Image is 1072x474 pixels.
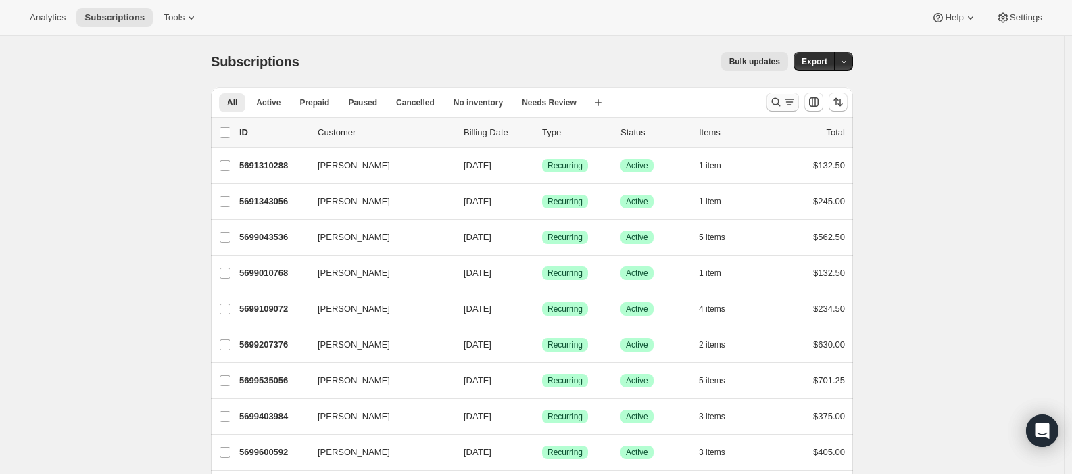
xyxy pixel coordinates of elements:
span: Recurring [547,339,583,350]
div: 5691343056[PERSON_NAME][DATE]SuccessRecurringSuccessActive1 item$245.00 [239,192,845,211]
button: [PERSON_NAME] [310,227,445,248]
span: Help [945,12,963,23]
span: [PERSON_NAME] [318,231,390,244]
button: [PERSON_NAME] [310,442,445,463]
span: [PERSON_NAME] [318,302,390,316]
div: 5691310288[PERSON_NAME][DATE]SuccessRecurringSuccessActive1 item$132.50 [239,156,845,175]
span: [DATE] [464,375,491,385]
span: [DATE] [464,304,491,314]
span: 4 items [699,304,725,314]
button: Create new view [587,93,609,112]
span: Recurring [547,196,583,207]
button: 5 items [699,371,740,390]
button: Search and filter results [766,93,799,112]
span: Active [626,304,648,314]
button: 3 items [699,407,740,426]
span: $234.50 [813,304,845,314]
p: 5691343056 [239,195,307,208]
div: Items [699,126,766,139]
span: Active [626,411,648,422]
button: 4 items [699,300,740,318]
span: Active [626,160,648,171]
div: IDCustomerBilling DateTypeStatusItemsTotal [239,126,845,139]
p: Customer [318,126,453,139]
span: All [227,97,237,108]
span: [DATE] [464,411,491,421]
button: Customize table column order and visibility [804,93,823,112]
span: Active [626,196,648,207]
span: 1 item [699,268,721,279]
p: 5699403984 [239,410,307,423]
p: Billing Date [464,126,531,139]
button: Bulk updates [721,52,788,71]
p: 5699600592 [239,446,307,459]
span: Recurring [547,447,583,458]
button: 1 item [699,264,736,283]
p: 5699109072 [239,302,307,316]
span: Recurring [547,160,583,171]
span: Recurring [547,232,583,243]
span: Active [626,268,648,279]
span: Prepaid [299,97,329,108]
span: Subscriptions [211,54,299,69]
button: 1 item [699,192,736,211]
span: $701.25 [813,375,845,385]
span: [DATE] [464,160,491,170]
button: Tools [155,8,206,27]
button: 1 item [699,156,736,175]
div: 5699043536[PERSON_NAME][DATE]SuccessRecurringSuccessActive5 items$562.50 [239,228,845,247]
span: $132.50 [813,268,845,278]
span: [DATE] [464,447,491,457]
button: Sort the results [829,93,848,112]
p: Total [827,126,845,139]
span: Settings [1010,12,1042,23]
span: [DATE] [464,232,491,242]
span: [DATE] [464,339,491,350]
p: Status [620,126,688,139]
span: 1 item [699,196,721,207]
span: Active [626,375,648,386]
span: $375.00 [813,411,845,421]
span: [PERSON_NAME] [318,195,390,208]
div: 5699109072[PERSON_NAME][DATE]SuccessRecurringSuccessActive4 items$234.50 [239,300,845,318]
span: $630.00 [813,339,845,350]
span: $245.00 [813,196,845,206]
p: 5699207376 [239,338,307,352]
span: $132.50 [813,160,845,170]
span: Recurring [547,375,583,386]
span: $405.00 [813,447,845,457]
span: [PERSON_NAME] [318,338,390,352]
span: Export [802,56,827,67]
button: [PERSON_NAME] [310,370,445,392]
button: Help [923,8,985,27]
span: Active [626,232,648,243]
span: $562.50 [813,232,845,242]
div: Open Intercom Messenger [1026,414,1058,447]
button: [PERSON_NAME] [310,406,445,427]
span: 3 items [699,411,725,422]
span: Recurring [547,411,583,422]
span: 5 items [699,375,725,386]
p: 5691310288 [239,159,307,172]
div: 5699600592[PERSON_NAME][DATE]SuccessRecurringSuccessActive3 items$405.00 [239,443,845,462]
span: 1 item [699,160,721,171]
button: Export [794,52,835,71]
span: [PERSON_NAME] [318,266,390,280]
span: [DATE] [464,196,491,206]
button: Analytics [22,8,74,27]
span: Recurring [547,304,583,314]
p: 5699535056 [239,374,307,387]
div: 5699403984[PERSON_NAME][DATE]SuccessRecurringSuccessActive3 items$375.00 [239,407,845,426]
span: [PERSON_NAME] [318,374,390,387]
button: [PERSON_NAME] [310,191,445,212]
div: 5699010768[PERSON_NAME][DATE]SuccessRecurringSuccessActive1 item$132.50 [239,264,845,283]
span: [PERSON_NAME] [318,446,390,459]
span: Subscriptions [84,12,145,23]
div: 5699207376[PERSON_NAME][DATE]SuccessRecurringSuccessActive2 items$630.00 [239,335,845,354]
button: 5 items [699,228,740,247]
button: 3 items [699,443,740,462]
span: [PERSON_NAME] [318,159,390,172]
span: 3 items [699,447,725,458]
div: Type [542,126,610,139]
button: 2 items [699,335,740,354]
